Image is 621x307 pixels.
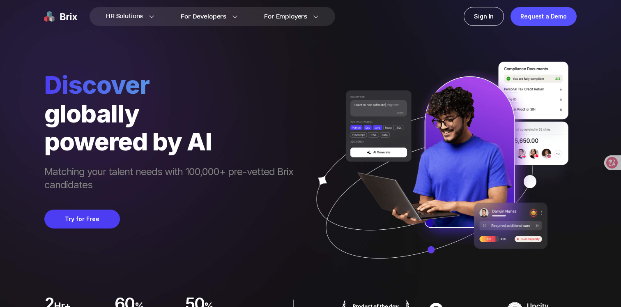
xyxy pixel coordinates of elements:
div: powered by AI [44,127,301,155]
button: Try for Free [44,210,120,229]
span: HR Solutions [106,10,143,23]
img: ai generate [301,62,577,283]
div: globally [44,99,301,127]
span: For Developers [181,12,226,21]
a: Sign In [464,7,504,26]
span: Discover [44,70,301,99]
span: Matching your talent needs with 100,000+ pre-vetted Brix candidates [44,165,301,193]
span: For Employers [264,12,307,21]
a: Request a Demo [511,7,577,26]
